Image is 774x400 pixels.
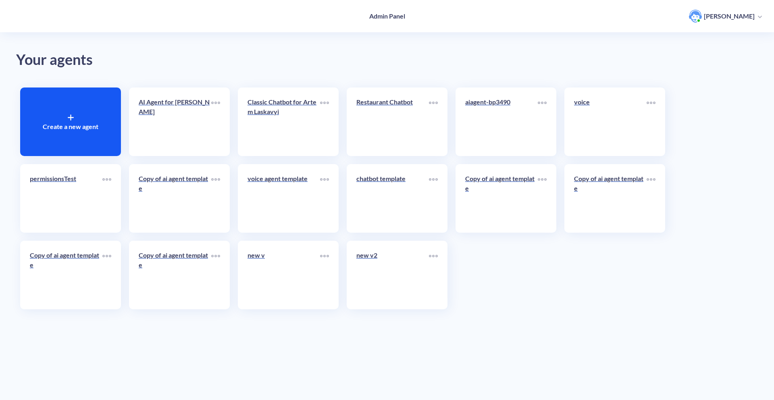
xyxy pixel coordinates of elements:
[139,174,211,193] p: Copy of ai agent template
[139,174,211,223] a: Copy of ai agent template
[356,250,429,300] a: new v2
[356,174,429,223] a: chatbot template
[465,97,538,107] p: aiagent-bp3490
[139,250,211,300] a: Copy of ai agent template
[704,12,755,21] p: [PERSON_NAME]
[248,250,320,260] p: new v
[685,9,766,23] button: user photo[PERSON_NAME]
[139,250,211,270] p: Copy of ai agent template
[30,174,102,183] p: permissionsTest
[574,97,647,107] p: voice
[369,12,405,20] h4: Admin Panel
[574,97,647,146] a: voice
[43,122,98,131] p: Create a new agent
[30,174,102,223] a: permissionsTest
[356,97,429,146] a: Restaurant Chatbot
[16,48,758,71] div: Your agents
[248,97,320,117] p: Classic Chatbot for Artem Laskavyi
[574,174,647,223] a: Copy of ai agent template
[356,174,429,183] p: chatbot template
[465,174,538,193] p: Copy of ai agent template
[139,97,211,146] a: AI Agent for [PERSON_NAME]
[139,97,211,117] p: AI Agent for [PERSON_NAME]
[248,250,320,300] a: new v
[30,250,102,300] a: Copy of ai agent template
[356,250,429,260] p: new v2
[248,174,320,223] a: voice agent template
[248,97,320,146] a: Classic Chatbot for Artem Laskavyi
[465,97,538,146] a: aiagent-bp3490
[356,97,429,107] p: Restaurant Chatbot
[465,174,538,223] a: Copy of ai agent template
[30,250,102,270] p: Copy of ai agent template
[248,174,320,183] p: voice agent template
[689,10,702,23] img: user photo
[574,174,647,193] p: Copy of ai agent template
